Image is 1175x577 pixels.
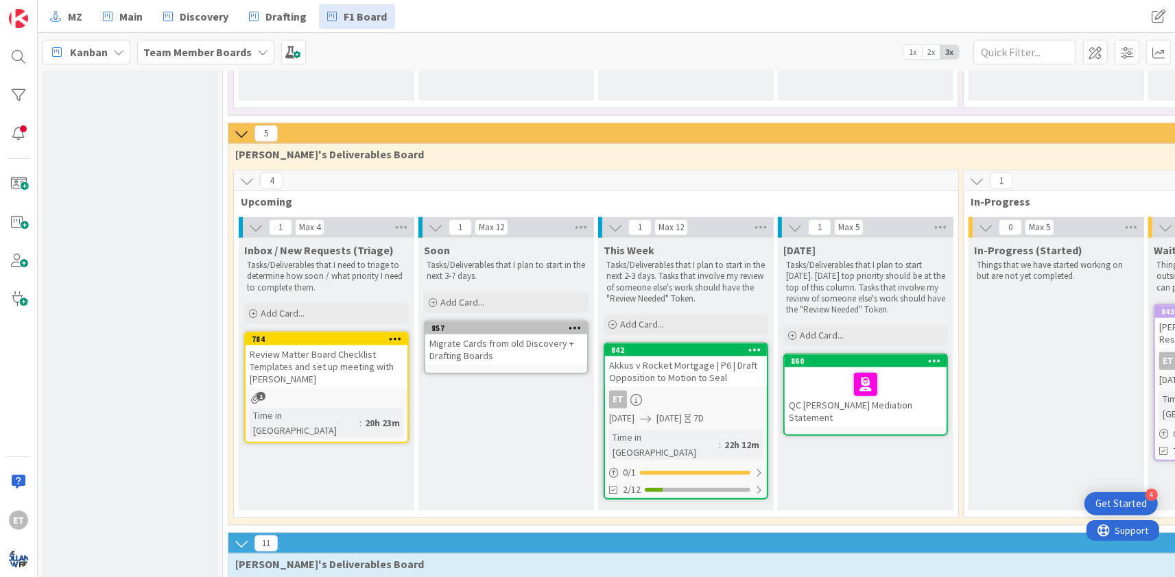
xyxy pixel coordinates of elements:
span: Add Card... [620,318,664,330]
div: 860 [791,356,947,366]
span: Add Card... [800,329,844,341]
span: Drafting [265,8,307,25]
div: 784 [246,333,407,345]
span: This Week [604,243,654,257]
span: [DATE] [656,411,682,426]
span: 2/12 [623,482,641,497]
div: Time in [GEOGRAPHIC_DATA] [609,430,719,460]
a: 842Akkus v Rocket Mortgage | P6 | Draft Opposition to Motion to SealET[DATE][DATE]7DTime in [GEOG... [604,343,768,500]
span: 5 [254,125,278,142]
div: QC [PERSON_NAME] Mediation Statement [785,367,947,426]
div: ET [9,511,28,530]
a: Discovery [155,4,237,29]
span: Add Card... [440,296,484,308]
img: avatar [9,549,28,568]
div: 20h 23m [361,415,403,430]
div: Max 5 [1029,224,1050,231]
span: 4 [260,173,283,189]
div: Time in [GEOGRAPHIC_DATA] [250,408,359,438]
span: 2x [922,45,940,59]
div: Get Started [1095,497,1147,511]
span: [DATE] [609,411,634,426]
a: Main [95,4,151,29]
div: Max 4 [299,224,320,231]
a: 857Migrate Cards from old Discovery + Drafting Boards [424,321,589,374]
span: 1 [628,219,652,236]
div: 22h 12m [721,437,763,452]
span: 0 / 1 [623,465,636,480]
span: : [719,437,721,452]
span: 1 [449,219,472,236]
div: 0/1 [605,464,767,481]
div: 4 [1146,489,1158,501]
input: Quick Filter... [973,40,1076,64]
span: Soon [424,243,450,257]
a: 784Review Matter Board Checklist Templates and set up meeting with [PERSON_NAME]Time in [GEOGRAPH... [244,332,409,443]
p: Tasks/Deliverables that I plan to start in the next 2-3 days. Tasks that involve my review of som... [606,260,765,304]
span: Inbox / New Requests (Triage) [244,243,394,257]
div: Max 5 [838,224,859,231]
span: 1 [269,219,292,236]
span: 1 [257,392,265,401]
span: Main [119,8,143,25]
span: Support [29,2,62,19]
span: Discovery [180,8,228,25]
div: 7D [693,411,704,426]
div: 784 [252,334,407,344]
a: Drafting [241,4,315,29]
span: 1x [903,45,922,59]
div: 860 [785,355,947,367]
p: Tasks/Deliverables that I plan to start in the next 3-7 days. [427,260,586,282]
a: 860QC [PERSON_NAME] Mediation Statement [783,354,948,436]
div: 857Migrate Cards from old Discovery + Drafting Boards [425,322,587,365]
p: Things that we have started working on but are not yet completed. [977,260,1136,282]
p: Tasks/Deliverables that I need to triage to determine how soon / what priority I need to complete... [247,260,406,293]
span: 0 [999,219,1022,236]
div: 857 [425,322,587,334]
div: Migrate Cards from old Discovery + Drafting Boards [425,334,587,365]
div: 857 [431,323,587,333]
span: 3x [940,45,959,59]
span: : [359,415,361,430]
span: Kanban [70,44,108,60]
span: F1 Board [344,8,387,25]
b: Team Member Boards [143,45,252,59]
span: MZ [68,8,82,25]
span: 1 [808,219,831,236]
img: Visit kanbanzone.com [9,9,28,28]
span: 11 [254,535,278,552]
div: ET [605,391,767,408]
p: Tasks/Deliverables that I plan to start [DATE]. [DATE] top priority should be at the top of this ... [786,260,945,315]
span: Add Card... [261,307,305,319]
span: Today [783,243,816,257]
div: 842Akkus v Rocket Mortgage | P6 | Draft Opposition to Motion to Seal [605,344,767,386]
span: In-Progress (Started) [974,243,1082,257]
a: MZ [42,4,91,29]
span: 1 [990,173,1013,189]
div: 860QC [PERSON_NAME] Mediation Statement [785,355,947,426]
div: 784Review Matter Board Checklist Templates and set up meeting with [PERSON_NAME] [246,333,407,388]
div: 842 [611,345,767,355]
div: Review Matter Board Checklist Templates and set up meeting with [PERSON_NAME] [246,345,407,388]
a: F1 Board [319,4,395,29]
span: Upcoming [241,195,941,208]
div: ET [609,391,627,408]
div: Max 12 [479,224,504,231]
div: Akkus v Rocket Mortgage | P6 | Draft Opposition to Motion to Seal [605,356,767,386]
div: Open Get Started checklist, remaining modules: 4 [1084,492,1158,515]
div: Max 12 [658,224,684,231]
div: 842 [605,344,767,356]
